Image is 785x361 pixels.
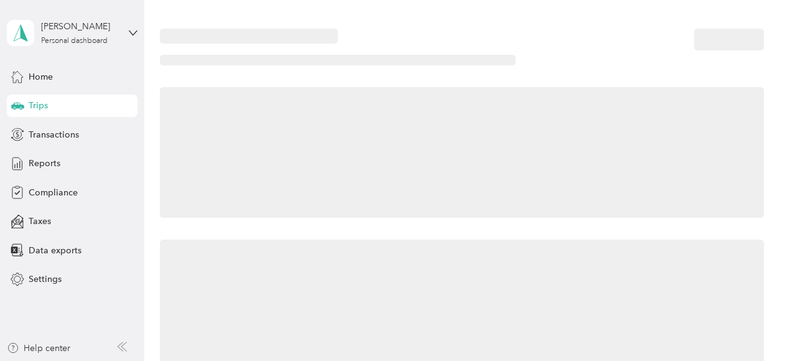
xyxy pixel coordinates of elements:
[41,20,119,33] div: [PERSON_NAME]
[29,244,81,257] span: Data exports
[29,186,78,199] span: Compliance
[29,215,51,228] span: Taxes
[29,128,79,141] span: Transactions
[29,99,48,112] span: Trips
[715,291,785,361] iframe: Everlance-gr Chat Button Frame
[29,70,53,83] span: Home
[41,37,108,45] div: Personal dashboard
[29,157,60,170] span: Reports
[29,273,62,286] span: Settings
[7,342,70,355] button: Help center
